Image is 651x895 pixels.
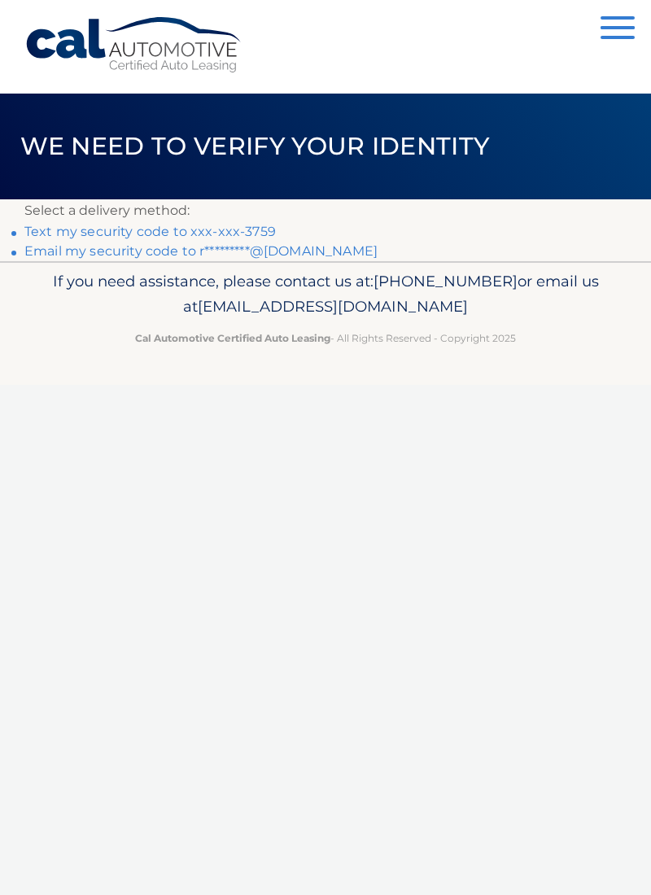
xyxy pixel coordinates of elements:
strong: Cal Automotive Certified Auto Leasing [135,332,330,344]
p: Select a delivery method: [24,199,627,222]
span: [PHONE_NUMBER] [374,272,518,290]
a: Text my security code to xxx-xxx-3759 [24,224,276,239]
button: Menu [601,16,635,43]
p: If you need assistance, please contact us at: or email us at [24,268,627,321]
a: Email my security code to r*********@[DOMAIN_NAME] [24,243,378,259]
a: Cal Automotive [24,16,244,74]
p: - All Rights Reserved - Copyright 2025 [24,330,627,347]
span: We need to verify your identity [20,131,490,161]
span: [EMAIL_ADDRESS][DOMAIN_NAME] [198,297,468,316]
